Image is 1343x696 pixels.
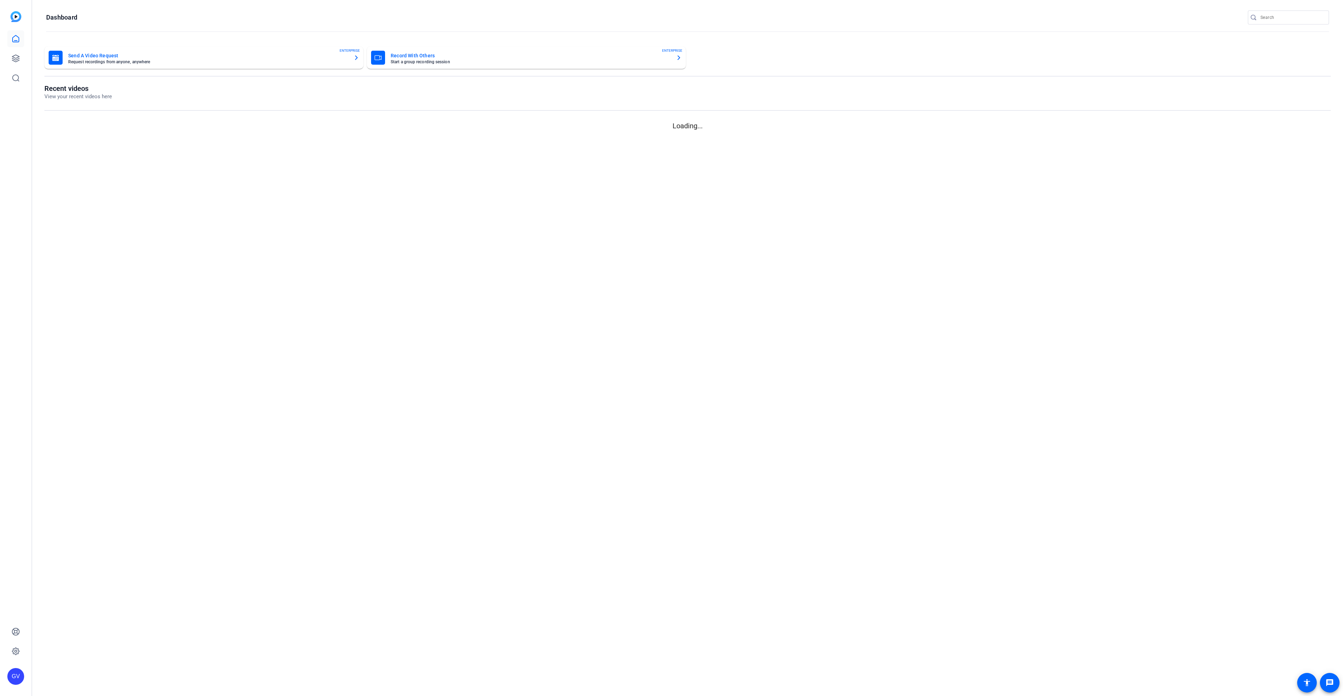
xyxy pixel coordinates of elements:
p: View your recent videos here [44,93,112,101]
img: blue-gradient.svg [10,11,21,22]
mat-card-subtitle: Start a group recording session [391,60,670,64]
mat-card-title: Send A Video Request [68,51,348,60]
mat-card-title: Record With Others [391,51,670,60]
mat-card-subtitle: Request recordings from anyone, anywhere [68,60,348,64]
p: Loading... [44,121,1331,131]
span: ENTERPRISE [662,48,682,53]
mat-icon: accessibility [1303,679,1311,687]
h1: Recent videos [44,84,112,93]
h1: Dashboard [46,13,77,22]
mat-icon: message [1326,679,1334,687]
button: Record With OthersStart a group recording sessionENTERPRISE [367,46,686,69]
span: ENTERPRISE [340,48,360,53]
div: GV [7,668,24,685]
input: Search [1260,13,1323,22]
button: Send A Video RequestRequest recordings from anyone, anywhereENTERPRISE [44,46,363,69]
